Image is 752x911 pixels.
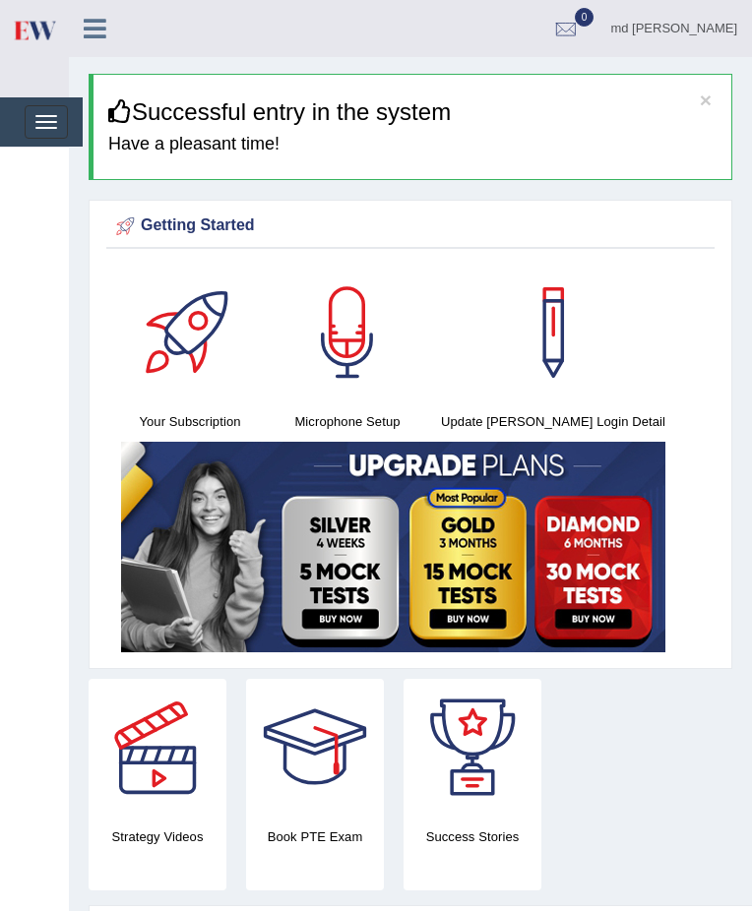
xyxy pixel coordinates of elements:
img: small5.jpg [121,442,665,652]
span: 0 [575,8,595,27]
h4: Strategy Videos [89,826,226,847]
h4: Update [PERSON_NAME] Login Detail [436,411,670,432]
h4: Microphone Setup [279,411,416,432]
h4: Your Subscription [121,411,259,432]
div: Getting Started [111,212,710,241]
button: × [700,90,712,110]
h4: Success Stories [404,826,541,847]
h4: Have a pleasant time! [108,135,717,154]
h4: Book PTE Exam [246,826,384,847]
h3: Successful entry in the system [108,99,717,125]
